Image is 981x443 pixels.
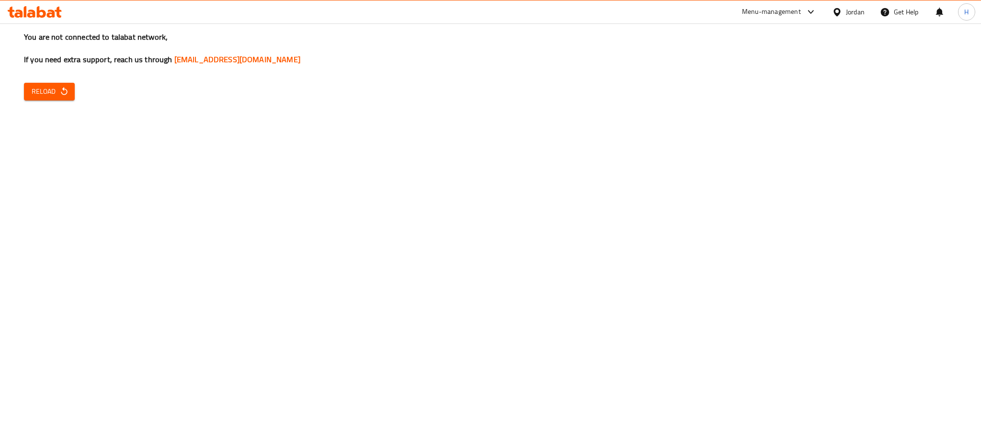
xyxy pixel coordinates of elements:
button: Reload [24,83,75,100]
a: [EMAIL_ADDRESS][DOMAIN_NAME] [174,52,300,66]
div: Menu-management [742,6,801,18]
span: Reload [32,86,67,98]
h3: You are not connected to talabat network, If you need extra support, reach us through [24,32,957,65]
span: H [964,7,969,17]
div: Jordan [846,7,865,17]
